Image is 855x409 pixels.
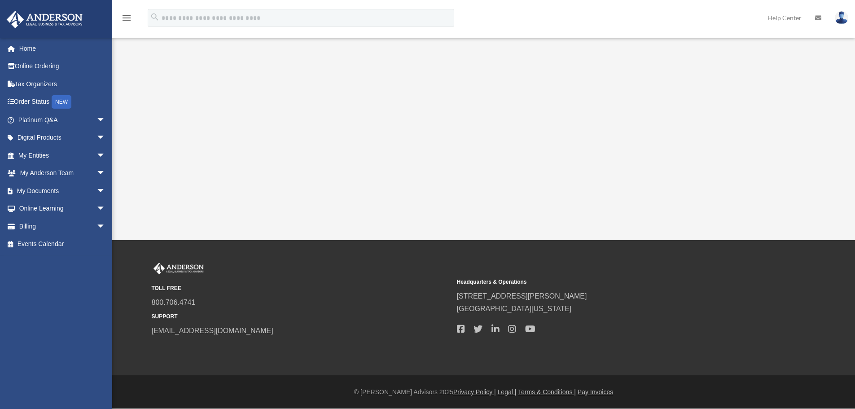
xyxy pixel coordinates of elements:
span: arrow_drop_down [96,217,114,236]
a: [EMAIL_ADDRESS][DOMAIN_NAME] [152,327,273,334]
span: arrow_drop_down [96,182,114,200]
a: Home [6,40,119,57]
div: © [PERSON_NAME] Advisors 2025 [112,387,855,398]
img: User Pic [835,11,848,24]
i: search [150,12,160,22]
a: My Anderson Teamarrow_drop_down [6,164,119,182]
a: [STREET_ADDRESS][PERSON_NAME] [457,292,587,300]
img: Anderson Advisors Platinum Portal [4,11,85,28]
a: Legal | [498,388,517,396]
a: Privacy Policy | [453,388,496,396]
a: Online Learningarrow_drop_down [6,200,119,218]
a: Events Calendar [6,235,119,253]
span: arrow_drop_down [96,200,114,218]
a: [GEOGRAPHIC_DATA][US_STATE] [457,305,572,312]
a: 800.706.4741 [152,299,196,306]
small: Headquarters & Operations [457,277,756,287]
a: My Entitiesarrow_drop_down [6,146,119,164]
span: arrow_drop_down [96,129,114,147]
a: Billingarrow_drop_down [6,217,119,235]
span: arrow_drop_down [96,164,114,183]
a: Pay Invoices [578,388,613,396]
a: Online Ordering [6,57,119,75]
small: SUPPORT [152,312,451,321]
a: menu [121,16,132,23]
a: My Documentsarrow_drop_down [6,182,119,200]
i: menu [121,13,132,23]
a: Order StatusNEW [6,93,119,111]
span: arrow_drop_down [96,111,114,129]
div: NEW [52,95,71,109]
small: TOLL FREE [152,284,451,293]
a: Tax Organizers [6,75,119,93]
a: Platinum Q&Aarrow_drop_down [6,111,119,129]
a: Terms & Conditions | [518,388,576,396]
span: arrow_drop_down [96,146,114,165]
img: Anderson Advisors Platinum Portal [152,263,206,274]
a: Digital Productsarrow_drop_down [6,129,119,147]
